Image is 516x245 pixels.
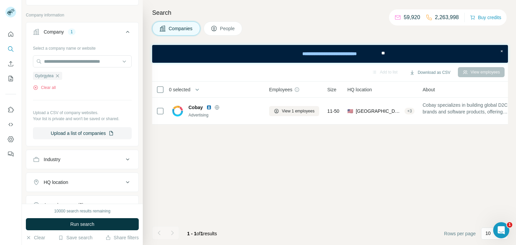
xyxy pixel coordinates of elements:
button: HQ location [26,174,138,190]
div: HQ location [44,179,68,186]
span: View 1 employees [282,108,314,114]
p: 10 [485,230,491,237]
button: Dashboard [5,133,16,145]
p: Upload a CSV of company websites. [33,110,132,116]
span: 1 [507,222,512,228]
span: 11-50 [327,108,339,114]
p: 2,263,998 [435,13,459,21]
button: Feedback [5,148,16,160]
p: 59,920 [404,13,420,21]
span: Cobay [188,104,203,111]
span: Companies [169,25,193,32]
iframe: Intercom live chat [493,222,509,238]
div: Industry [44,156,60,163]
button: Industry [26,151,138,167]
iframe: Banner [152,45,508,63]
button: Annual revenue ($) [26,197,138,213]
p: Your list is private and won't be saved or shared. [33,116,132,122]
span: [GEOGRAPHIC_DATA], [US_STATE] [356,108,402,114]
img: LinkedIn logo [206,105,212,110]
button: Upload a list of companies [33,127,132,139]
span: results [187,231,217,236]
span: Rows per page [444,230,476,237]
div: Company [44,29,64,35]
button: Share filters [105,234,139,241]
button: Enrich CSV [5,58,16,70]
button: Download as CSV [405,67,455,78]
button: Buy credits [470,13,501,22]
button: Save search [58,234,92,241]
span: 🇺🇸 [347,108,353,114]
button: Quick start [5,28,16,40]
div: Select a company name or website [33,43,132,51]
span: 0 selected [169,86,190,93]
span: Size [327,86,336,93]
span: People [220,25,235,32]
div: + 3 [404,108,415,114]
div: 1 [68,29,76,35]
button: Clear all [33,85,56,91]
p: Company information [26,12,139,18]
button: Company1 [26,24,138,43]
span: Györgytea [35,73,53,79]
h4: Search [152,8,508,17]
button: My lists [5,72,16,85]
button: Use Surfe API [5,118,16,131]
button: Run search [26,218,139,230]
span: of [197,231,201,236]
button: Search [5,43,16,55]
span: HQ location [347,86,372,93]
span: About [423,86,435,93]
span: 1 [201,231,203,236]
button: Use Surfe on LinkedIn [5,104,16,116]
img: Logo of Cobay [172,106,183,116]
button: Clear [26,234,45,241]
span: Run search [70,221,94,228]
span: 1 - 1 [187,231,197,236]
div: 10000 search results remaining [54,208,110,214]
div: Advertising [188,112,261,118]
button: View 1 employees [269,106,319,116]
div: Annual revenue ($) [44,202,84,208]
span: Employees [269,86,292,93]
